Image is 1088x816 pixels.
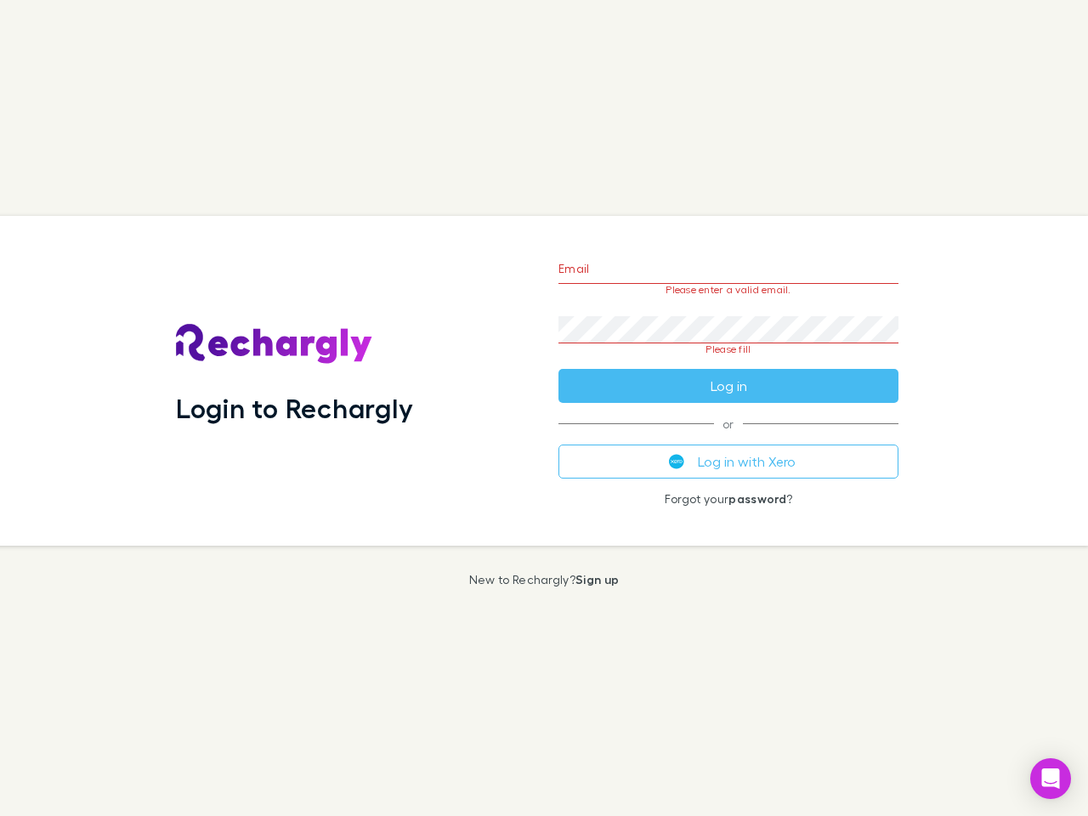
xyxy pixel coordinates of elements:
p: Please fill [558,343,898,355]
div: Open Intercom Messenger [1030,758,1071,799]
img: Rechargly's Logo [176,324,373,365]
p: Forgot your ? [558,492,898,506]
a: password [728,491,786,506]
h1: Login to Rechargly [176,392,413,424]
a: Sign up [575,572,619,586]
button: Log in with Xero [558,445,898,479]
span: or [558,423,898,424]
p: Please enter a valid email. [558,284,898,296]
button: Log in [558,369,898,403]
img: Xero's logo [669,454,684,469]
p: New to Rechargly? [469,573,620,586]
